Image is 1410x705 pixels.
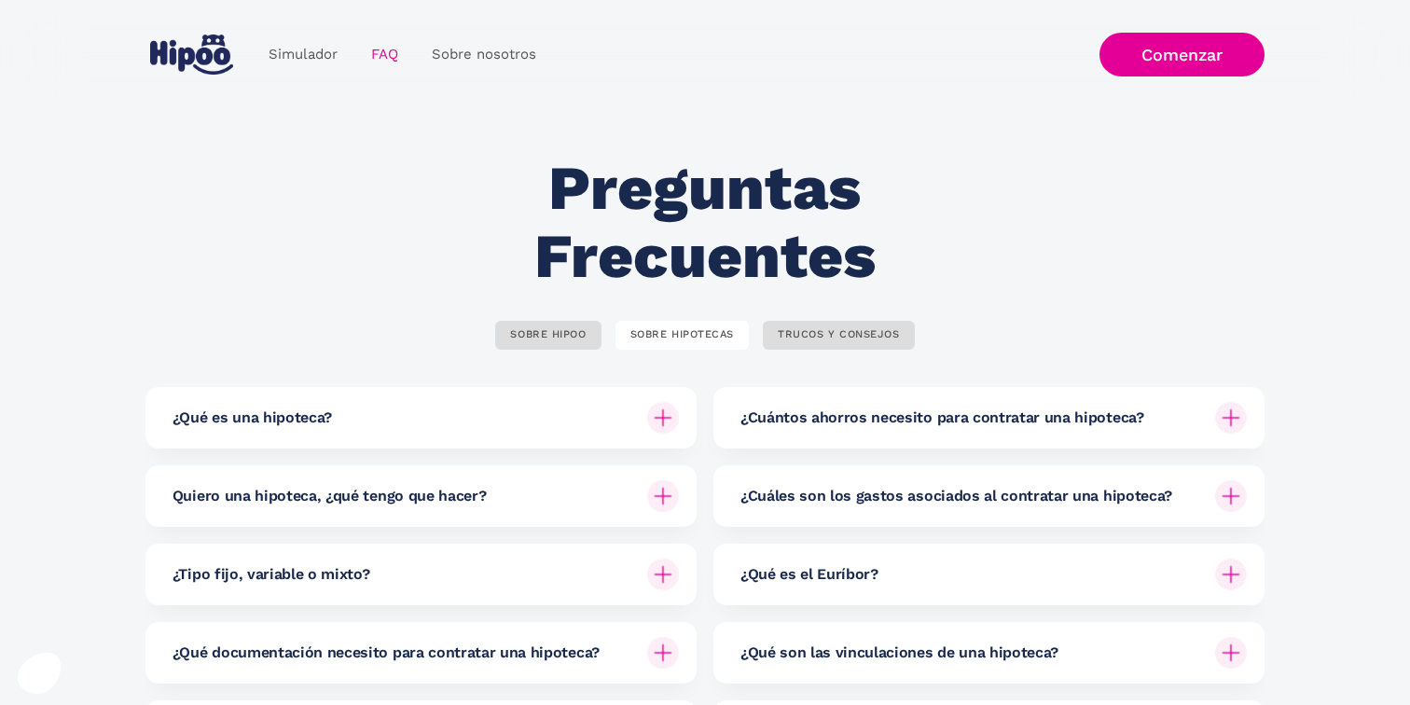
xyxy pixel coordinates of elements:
[428,155,981,290] h2: Preguntas Frecuentes
[778,328,900,342] div: TRUCOS Y CONSEJOS
[415,36,553,73] a: Sobre nosotros
[510,328,586,342] div: SOBRE HIPOO
[740,486,1172,506] h6: ¿Cuáles son los gastos asociados al contratar una hipoteca?
[740,408,1144,428] h6: ¿Cuántos ahorros necesito para contratar una hipoteca?
[252,36,354,73] a: Simulador
[173,408,332,428] h6: ¿Qué es una hipoteca?
[173,486,487,506] h6: Quiero una hipoteca, ¿qué tengo que hacer?
[173,564,370,585] h6: ¿Tipo fijo, variable o mixto?
[145,27,237,82] a: home
[1099,33,1265,76] a: Comenzar
[354,36,415,73] a: FAQ
[740,643,1058,663] h6: ¿Qué son las vinculaciones de una hipoteca?
[630,328,734,342] div: SOBRE HIPOTECAS
[173,643,600,663] h6: ¿Qué documentación necesito para contratar una hipoteca?
[740,564,878,585] h6: ¿Qué es el Euríbor?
